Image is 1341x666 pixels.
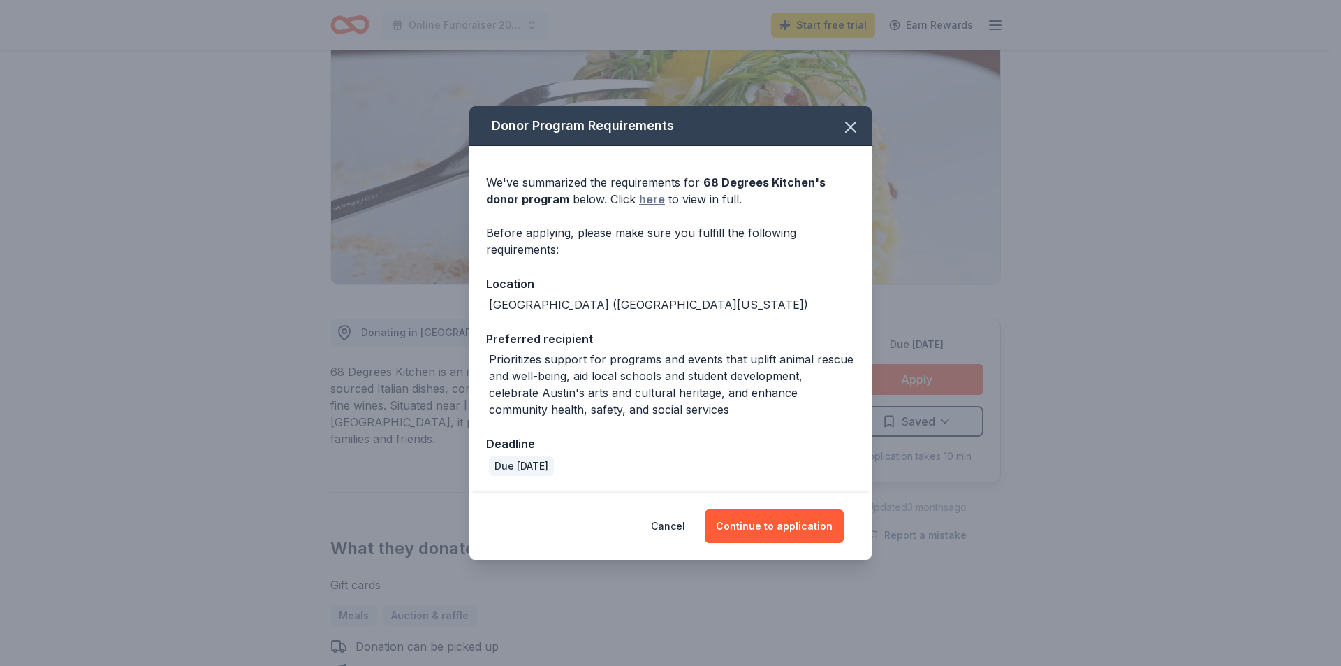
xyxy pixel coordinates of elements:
a: here [639,191,665,208]
div: Location [486,275,855,293]
div: Before applying, please make sure you fulfill the following requirements: [486,224,855,258]
div: Donor Program Requirements [469,106,872,146]
div: Due [DATE] [489,456,554,476]
div: Prioritizes support for programs and events that uplift animal rescue and well-being, aid local s... [489,351,855,418]
div: Preferred recipient [486,330,855,348]
div: [GEOGRAPHIC_DATA] ([GEOGRAPHIC_DATA][US_STATE]) [489,296,808,313]
button: Continue to application [705,509,844,543]
div: Deadline [486,435,855,453]
div: We've summarized the requirements for below. Click to view in full. [486,174,855,208]
button: Cancel [651,509,685,543]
